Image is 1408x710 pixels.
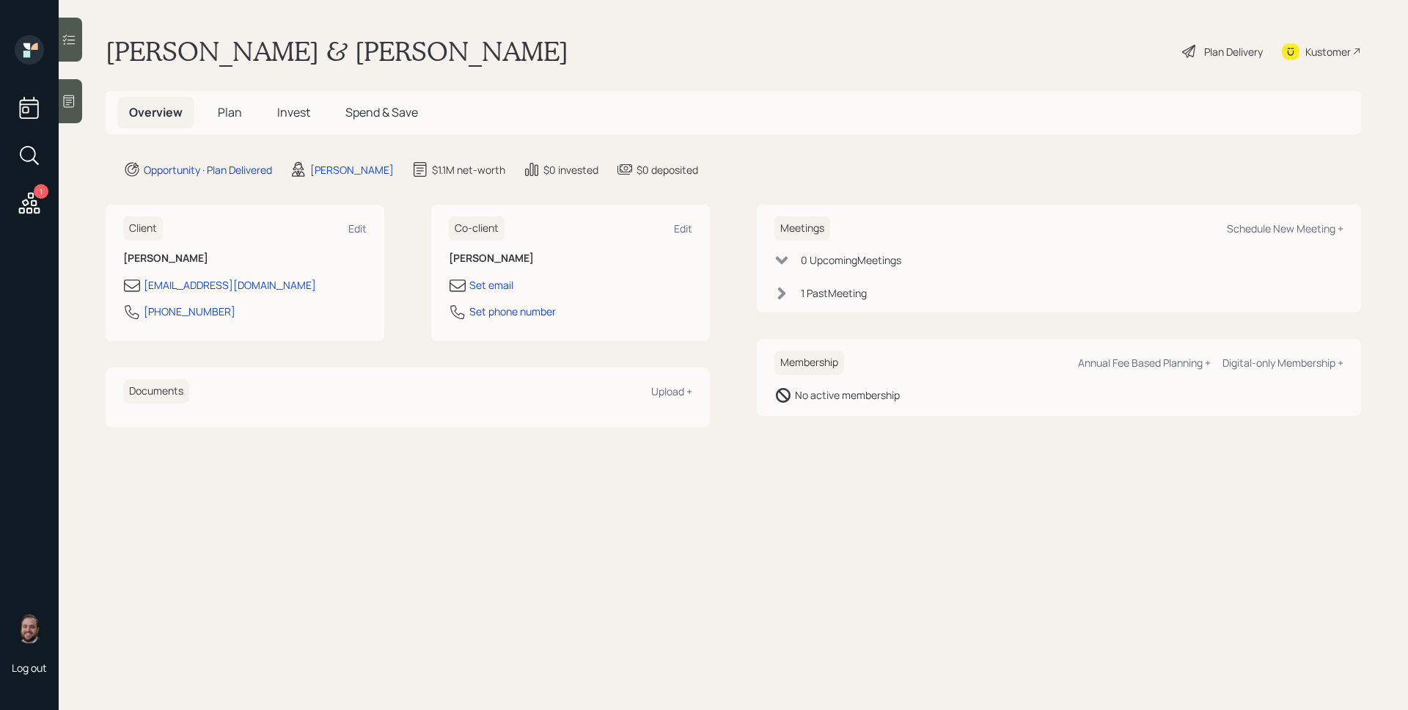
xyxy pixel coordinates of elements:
[129,104,183,120] span: Overview
[651,384,692,398] div: Upload +
[123,379,189,403] h6: Documents
[144,304,235,319] div: [PHONE_NUMBER]
[432,162,505,177] div: $1.1M net-worth
[144,162,272,177] div: Opportunity · Plan Delivered
[348,222,367,235] div: Edit
[1222,356,1343,370] div: Digital-only Membership +
[144,277,316,293] div: [EMAIL_ADDRESS][DOMAIN_NAME]
[449,216,505,241] h6: Co-client
[801,285,867,301] div: 1 Past Meeting
[277,104,310,120] span: Invest
[34,184,48,199] div: 1
[15,614,44,643] img: james-distasi-headshot.png
[345,104,418,120] span: Spend & Save
[795,387,900,403] div: No active membership
[1204,44,1263,59] div: Plan Delivery
[123,216,163,241] h6: Client
[774,351,844,375] h6: Membership
[674,222,692,235] div: Edit
[1078,356,1211,370] div: Annual Fee Based Planning +
[543,162,598,177] div: $0 invested
[449,252,692,265] h6: [PERSON_NAME]
[1227,222,1343,235] div: Schedule New Meeting +
[12,661,47,675] div: Log out
[310,162,394,177] div: [PERSON_NAME]
[1305,44,1351,59] div: Kustomer
[801,252,901,268] div: 0 Upcoming Meeting s
[637,162,698,177] div: $0 deposited
[774,216,830,241] h6: Meetings
[469,304,556,319] div: Set phone number
[218,104,242,120] span: Plan
[469,277,513,293] div: Set email
[106,35,568,67] h1: [PERSON_NAME] & [PERSON_NAME]
[123,252,367,265] h6: [PERSON_NAME]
